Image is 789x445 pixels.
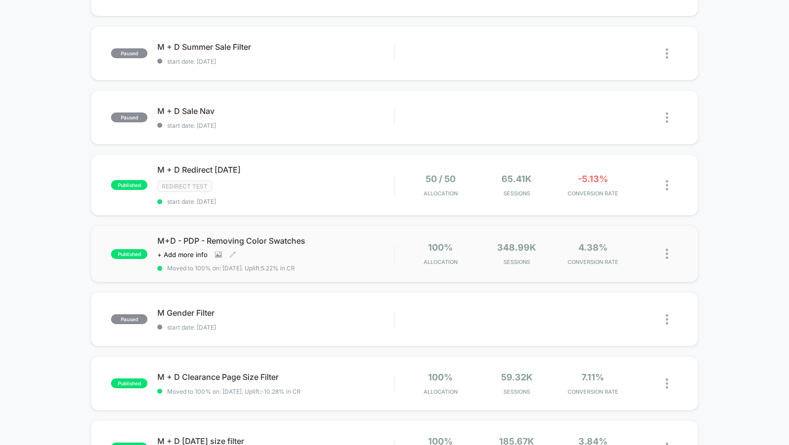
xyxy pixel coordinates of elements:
[501,372,533,382] span: 59.32k
[557,259,629,265] span: CONVERSION RATE
[157,251,208,259] span: + Add more info
[157,324,394,331] span: start date: [DATE]
[666,180,668,190] img: close
[157,42,394,52] span: M + D Summer Sale Filter
[481,190,552,197] span: Sessions
[424,388,458,395] span: Allocation
[557,388,629,395] span: CONVERSION RATE
[157,165,394,175] span: M + D Redirect [DATE]
[666,112,668,123] img: close
[157,181,212,192] span: Redirect Test
[157,372,394,382] span: M + D Clearance Page Size Filter
[157,106,394,116] span: M + D Sale Nav
[497,242,536,253] span: 348.99k
[666,249,668,259] img: close
[111,314,147,324] span: paused
[424,259,458,265] span: Allocation
[167,264,295,272] span: Moved to 100% on: [DATE] . Uplift: 5.22% in CR
[428,372,453,382] span: 100%
[157,198,394,205] span: start date: [DATE]
[481,259,552,265] span: Sessions
[557,190,629,197] span: CONVERSION RATE
[157,236,394,246] span: M+D - PDP - Removing Color Swatches
[111,180,147,190] span: published
[578,242,608,253] span: 4.38%
[428,242,453,253] span: 100%
[666,48,668,59] img: close
[111,378,147,388] span: published
[426,174,456,184] span: 50 / 50
[578,174,608,184] span: -5.13%
[157,308,394,318] span: M Gender Filter
[167,388,301,395] span: Moved to 100% on: [DATE] . Uplift: -10.28% in CR
[111,112,147,122] span: paused
[424,190,458,197] span: Allocation
[502,174,532,184] span: 65.41k
[111,48,147,58] span: paused
[157,58,394,65] span: start date: [DATE]
[666,378,668,389] img: close
[581,372,604,382] span: 7.11%
[666,314,668,325] img: close
[111,249,147,259] span: published
[157,122,394,129] span: start date: [DATE]
[481,388,552,395] span: Sessions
